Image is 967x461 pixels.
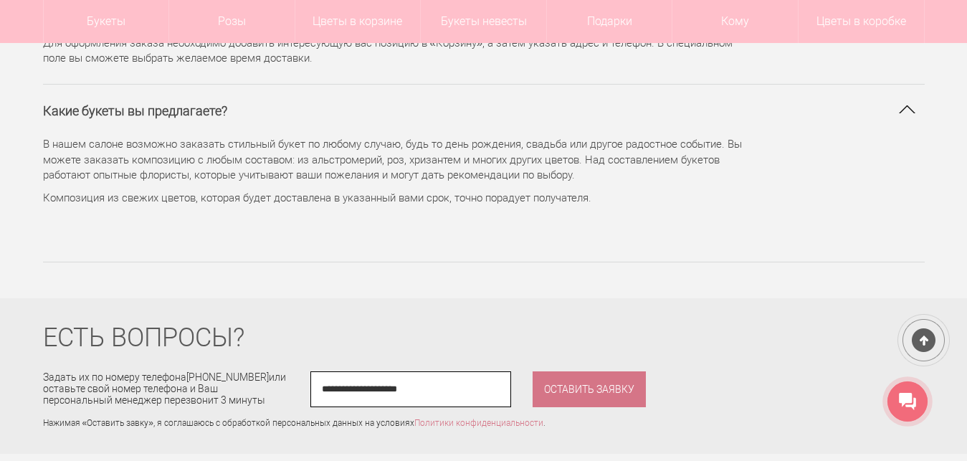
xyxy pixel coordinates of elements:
[533,371,646,407] button: ОСТАВИТЬ ЗАЯВКУ
[43,85,925,137] h3: Какие букеты вы предлагаете?
[186,371,269,383] span: [PHONE_NUMBER]
[43,418,925,428] p: Нажимая «Оставить завку», я соглашаюсь c обработкой персональных данных на условиях .
[414,418,543,428] a: Политики конфиденциальности
[43,371,289,407] div: Задать их по номеру телефона или оставьте свой номер телефона и Ваш персональный менеджер перезво...
[43,36,748,67] div: Для оформления заказа необходимо добавить интересующую вас позицию в «Корзину», а затем указать а...
[43,324,925,353] h2: ЕСТЬ ВОПРОСЫ?
[43,191,748,206] p: Композиция из свежих цветов, которая будет доставлена в указанный вами срок, точно порадует получ...
[43,137,748,184] p: В нашем салоне возможно заказать стильный букет по любому случаю, будь то день рождения, свадьба ...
